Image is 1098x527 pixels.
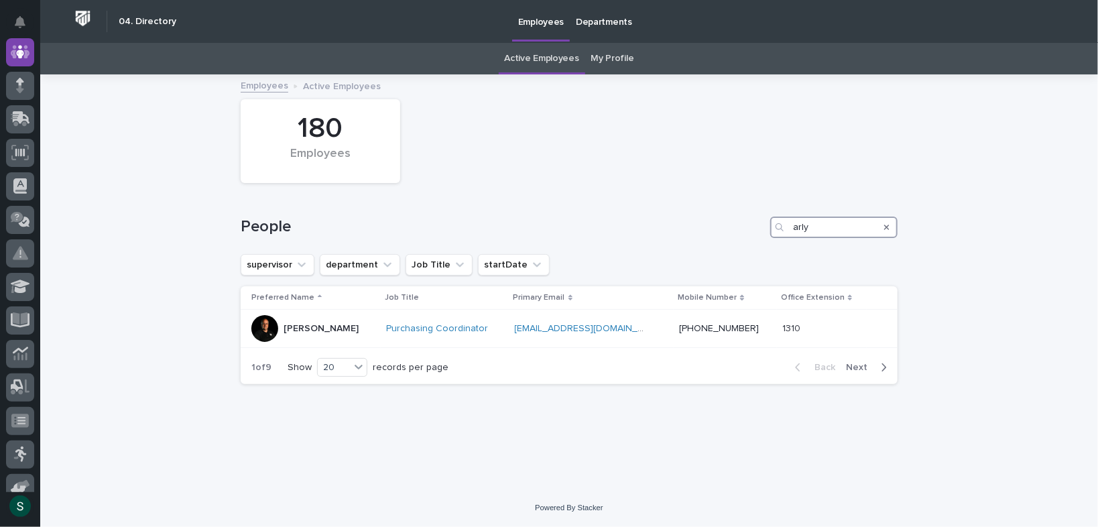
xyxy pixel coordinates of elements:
img: Workspace Logo [70,6,95,31]
a: Employees [241,77,288,93]
p: records per page [373,362,448,373]
a: [PHONE_NUMBER] [679,324,759,333]
p: Job Title [385,290,419,305]
div: Notifications [17,16,34,38]
button: users-avatar [6,492,34,520]
a: Active Employees [505,43,579,74]
p: Show [288,362,312,373]
h1: People [241,217,765,237]
p: [PERSON_NAME] [284,323,359,335]
a: [EMAIL_ADDRESS][DOMAIN_NAME] [515,324,666,333]
p: Office Extension [781,290,845,305]
h2: 04. Directory [119,16,176,27]
div: 180 [263,112,377,145]
p: Active Employees [303,78,381,93]
div: 20 [318,361,350,375]
button: startDate [478,254,550,276]
button: supervisor [241,254,314,276]
span: Back [806,363,835,372]
button: Next [841,361,898,373]
a: Purchasing Coordinator [386,323,488,335]
button: Back [784,361,841,373]
p: Mobile Number [678,290,737,305]
p: Primary Email [513,290,565,305]
input: Search [770,217,898,238]
tr: [PERSON_NAME]Purchasing Coordinator [EMAIL_ADDRESS][DOMAIN_NAME] [PHONE_NUMBER]13101310 [241,310,898,348]
button: Notifications [6,8,34,36]
button: Job Title [406,254,473,276]
p: 1310 [782,320,803,335]
span: Next [846,363,875,372]
div: Employees [263,147,377,175]
a: Powered By Stacker [535,504,603,512]
p: 1 of 9 [241,351,282,384]
p: Preferred Name [251,290,314,305]
a: My Profile [591,43,634,74]
button: department [320,254,400,276]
